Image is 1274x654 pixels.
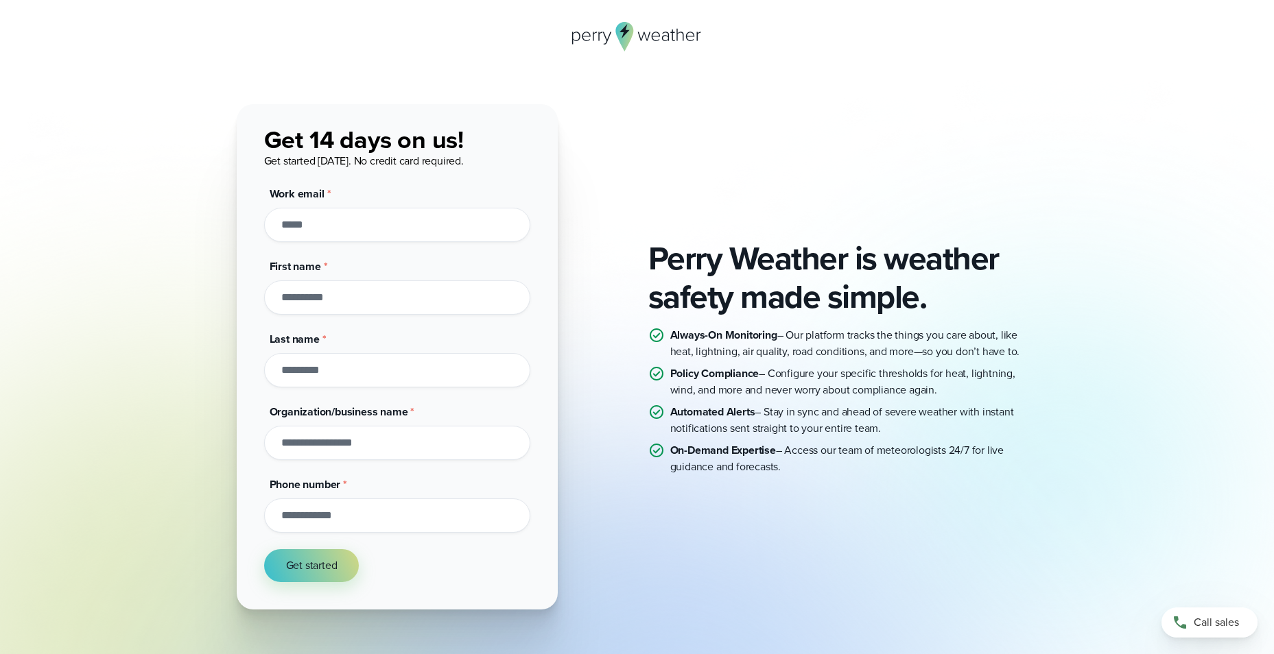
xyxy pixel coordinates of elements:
span: First name [270,258,321,274]
a: Call sales [1161,607,1258,638]
p: – Stay in sync and ahead of severe weather with instant notifications sent straight to your entir... [670,404,1038,437]
strong: On-Demand Expertise [670,442,776,458]
p: – Configure your specific thresholds for heat, lightning, wind, and more and never worry about co... [670,365,1038,398]
strong: Automated Alerts [670,404,755,420]
strong: Always-On Monitoring [670,327,777,343]
button: Get started [264,549,359,582]
span: Call sales [1194,614,1239,631]
span: Get started [DATE]. No credit card required. [264,153,464,169]
span: Last name [270,331,320,347]
span: Get started [286,557,338,574]
span: Work email [270,186,325,202]
span: Organization/business name [270,404,408,420]
h2: Perry Weather is weather safety made simple. [648,239,1038,316]
span: Phone number [270,476,341,492]
span: Get 14 days on us! [264,121,464,158]
strong: Policy Compliance [670,365,759,381]
p: – Our platform tracks the things you care about, like heat, lightning, air quality, road conditio... [670,327,1038,360]
p: – Access our team of meteorologists 24/7 for live guidance and forecasts. [670,442,1038,475]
